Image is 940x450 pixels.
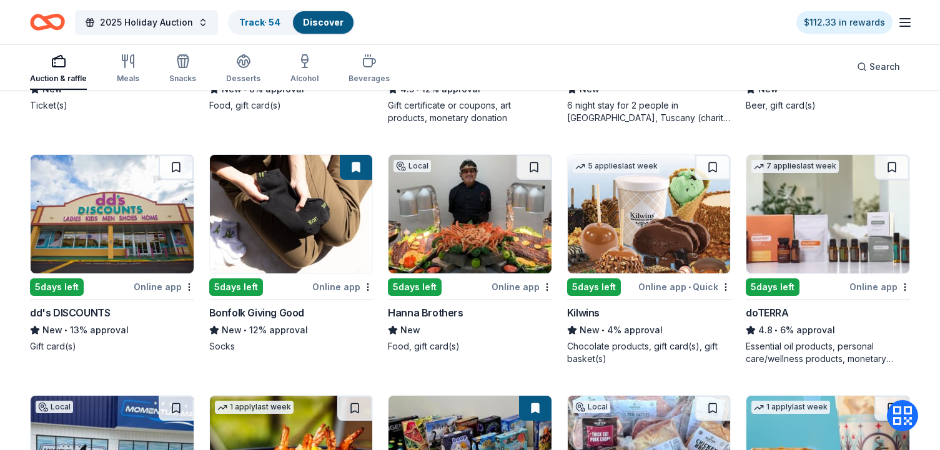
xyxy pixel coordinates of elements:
button: Search [847,54,910,79]
img: Image for Bonfolk Giving Good [210,155,373,273]
span: • [688,282,691,292]
div: Online app [134,279,194,295]
div: Snacks [169,74,196,84]
span: Search [869,59,900,74]
img: Image for Kilwins [568,155,731,273]
div: Ticket(s) [30,99,194,112]
a: Home [30,7,65,37]
div: Socks [209,340,374,353]
span: 4.8 [758,323,773,338]
a: Track· 54 [239,17,280,27]
div: Alcohol [290,74,319,84]
div: 5 days left [388,278,442,296]
span: New [580,323,600,338]
button: Alcohol [290,49,319,90]
div: 13% approval [30,323,194,338]
div: dd's DISCOUNTS [30,305,110,320]
button: Auction & raffle [30,49,87,90]
div: 5 days left [567,278,621,296]
div: Local [36,401,73,413]
div: Online app [312,279,373,295]
div: Gift card(s) [30,340,194,353]
div: Auction & raffle [30,74,87,84]
div: Bonfolk Giving Good [209,305,304,320]
span: • [244,325,247,335]
div: 12% approval [209,323,374,338]
div: 7 applies last week [751,160,839,173]
button: Meals [117,49,139,90]
div: Local [573,401,610,413]
span: 2025 Holiday Auction [100,15,193,30]
button: Desserts [226,49,260,90]
span: New [42,323,62,338]
div: Kilwins [567,305,600,320]
a: Discover [303,17,344,27]
button: Beverages [349,49,390,90]
span: • [775,325,778,335]
span: New [222,323,242,338]
span: • [244,84,247,94]
div: 6 night stay for 2 people in [GEOGRAPHIC_DATA], Tuscany (charity rate is $1380; retails at $2200;... [567,99,731,124]
button: Track· 54Discover [228,10,355,35]
span: New [400,323,420,338]
div: Online app Quick [638,279,731,295]
span: • [417,84,420,94]
div: Food, gift card(s) [209,99,374,112]
div: Online app [849,279,910,295]
img: Image for doTERRA [746,155,909,273]
button: 2025 Holiday Auction [75,10,218,35]
div: doTERRA [746,305,788,320]
div: Meals [117,74,139,84]
a: Image for Hanna BrothersLocal5days leftOnline appHanna BrothersNewFood, gift card(s) [388,154,552,353]
a: Image for doTERRA7 applieslast week5days leftOnline appdoTERRA4.8•6% approvalEssential oil produc... [746,154,910,365]
a: Image for dd's DISCOUNTS5days leftOnline appdd's DISCOUNTSNew•13% approvalGift card(s) [30,154,194,353]
div: 1 apply last week [751,401,830,414]
span: • [601,325,605,335]
div: 1 apply last week [215,401,294,414]
div: Hanna Brothers [388,305,463,320]
img: Image for Hanna Brothers [388,155,552,273]
div: Local [393,160,431,172]
div: 5 days left [746,278,799,296]
button: Snacks [169,49,196,90]
a: Image for Kilwins5 applieslast week5days leftOnline app•QuickKilwinsNew•4% approvalChocolate prod... [567,154,731,365]
div: 5 days left [209,278,263,296]
div: Essential oil products, personal care/wellness products, monetary donations [746,340,910,365]
div: 5 days left [30,278,84,296]
span: • [64,325,67,335]
img: Image for dd's DISCOUNTS [31,155,194,273]
div: Beer, gift card(s) [746,99,910,112]
a: $112.33 in rewards [796,11,893,34]
div: Beverages [349,74,390,84]
div: 5 applies last week [573,160,660,173]
div: Food, gift card(s) [388,340,552,353]
div: Desserts [226,74,260,84]
a: Image for Bonfolk Giving Good5days leftOnline appBonfolk Giving GoodNew•12% approvalSocks [209,154,374,353]
div: 4% approval [567,323,731,338]
div: 6% approval [746,323,910,338]
div: Online app [492,279,552,295]
div: Gift certificate or coupons, art products, monetary donation [388,99,552,124]
div: Chocolate products, gift card(s), gift basket(s) [567,340,731,365]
